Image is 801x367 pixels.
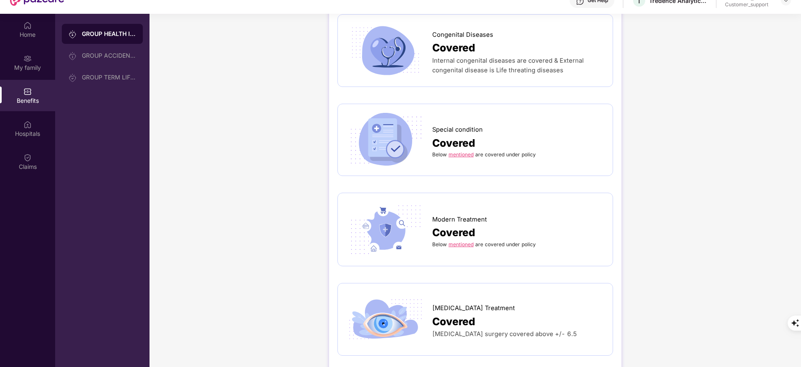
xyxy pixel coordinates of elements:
[432,151,447,158] span: Below
[449,151,474,158] a: mentioned
[432,57,584,74] span: Internal congenital diseases are covered & External congenital disease is Life threating diseases
[346,23,425,78] img: icon
[485,151,504,158] span: covered
[346,201,425,257] img: icon
[346,292,425,347] img: icon
[68,30,77,38] img: svg+xml;base64,PHN2ZyB3aWR0aD0iMjAiIGhlaWdodD0iMjAiIHZpZXdCb3g9IjAgMCAyMCAyMCIgZmlsbD0ibm9uZSIgeG...
[23,21,32,30] img: svg+xml;base64,PHN2ZyBpZD0iSG9tZSIgeG1sbnM9Imh0dHA6Ly93d3cudzMub3JnLzIwMDAvc3ZnIiB3aWR0aD0iMjAiIG...
[475,151,483,158] span: are
[432,215,487,224] span: Modern Treatment
[432,40,475,56] span: Covered
[432,313,475,330] span: Covered
[506,151,520,158] span: under
[432,330,577,338] span: [MEDICAL_DATA] surgery covered above +/- 6.5
[485,241,504,247] span: covered
[522,151,536,158] span: policy
[346,112,425,168] img: icon
[432,135,475,151] span: Covered
[449,241,474,247] a: mentioned
[432,125,483,135] span: Special condition
[432,303,515,313] span: [MEDICAL_DATA] Treatment
[82,74,136,81] div: GROUP TERM LIFE INSURANCE
[522,241,536,247] span: policy
[432,241,447,247] span: Below
[432,224,475,241] span: Covered
[432,30,493,40] span: Congenital Diseases
[725,1,773,8] div: Customer_support
[68,52,77,60] img: svg+xml;base64,PHN2ZyB3aWR0aD0iMjAiIGhlaWdodD0iMjAiIHZpZXdCb3g9IjAgMCAyMCAyMCIgZmlsbD0ibm9uZSIgeG...
[82,52,136,59] div: GROUP ACCIDENTAL INSURANCE
[23,120,32,129] img: svg+xml;base64,PHN2ZyBpZD0iSG9zcGl0YWxzIiB4bWxucz0iaHR0cDovL3d3dy53My5vcmcvMjAwMC9zdmciIHdpZHRoPS...
[506,241,520,247] span: under
[23,87,32,96] img: svg+xml;base64,PHN2ZyBpZD0iQmVuZWZpdHMiIHhtbG5zPSJodHRwOi8vd3d3LnczLm9yZy8yMDAwL3N2ZyIgd2lkdGg9Ij...
[82,30,136,38] div: GROUP HEALTH INSURANCE
[23,153,32,162] img: svg+xml;base64,PHN2ZyBpZD0iQ2xhaW0iIHhtbG5zPSJodHRwOi8vd3d3LnczLm9yZy8yMDAwL3N2ZyIgd2lkdGg9IjIwIi...
[68,74,77,82] img: svg+xml;base64,PHN2ZyB3aWR0aD0iMjAiIGhlaWdodD0iMjAiIHZpZXdCb3g9IjAgMCAyMCAyMCIgZmlsbD0ibm9uZSIgeG...
[475,241,483,247] span: are
[23,54,32,63] img: svg+xml;base64,PHN2ZyB3aWR0aD0iMjAiIGhlaWdodD0iMjAiIHZpZXdCb3g9IjAgMCAyMCAyMCIgZmlsbD0ibm9uZSIgeG...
